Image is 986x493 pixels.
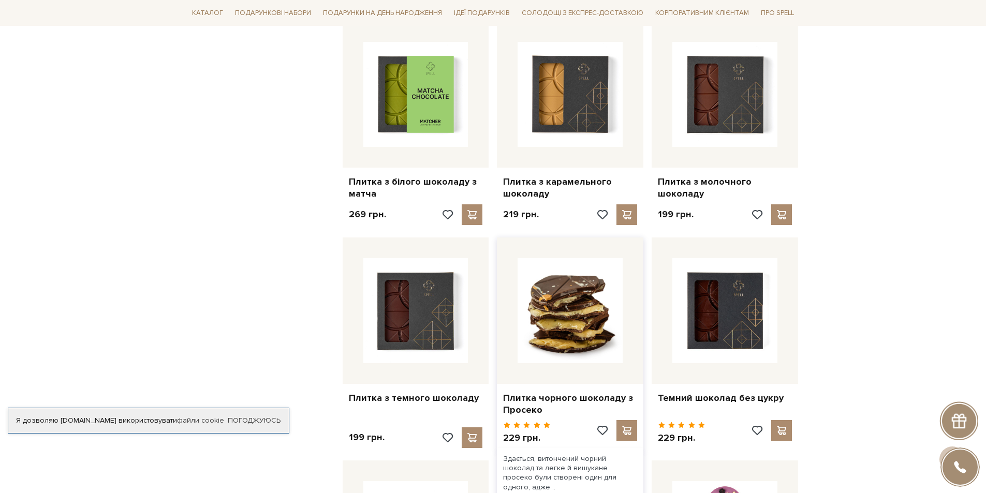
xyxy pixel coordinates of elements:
[349,176,483,200] a: Плитка з білого шоколаду з матча
[349,208,386,220] p: 269 грн.
[450,5,514,21] span: Ідеї подарунків
[518,258,623,363] img: Плитка чорного шоколаду з Просеко
[503,208,539,220] p: 219 грн.
[503,432,550,444] p: 229 грн.
[503,392,637,416] a: Плитка чорного шоколаду з Просеко
[349,392,483,404] a: Плитка з темного шоколаду
[757,5,798,21] span: Про Spell
[228,416,281,425] a: Погоджуюсь
[188,5,227,21] span: Каталог
[651,4,753,22] a: Корпоративним клієнтам
[658,392,792,404] a: Темний шоколад без цукру
[658,176,792,200] a: Плитка з молочного шоколаду
[319,5,446,21] span: Подарунки на День народження
[8,416,289,425] div: Я дозволяю [DOMAIN_NAME] використовувати
[503,176,637,200] a: Плитка з карамельного шоколаду
[177,416,224,425] a: файли cookie
[658,432,705,444] p: 229 грн.
[658,208,694,220] p: 199 грн.
[349,431,385,443] p: 199 грн.
[231,5,315,21] span: Подарункові набори
[518,4,647,22] a: Солодощі з експрес-доставкою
